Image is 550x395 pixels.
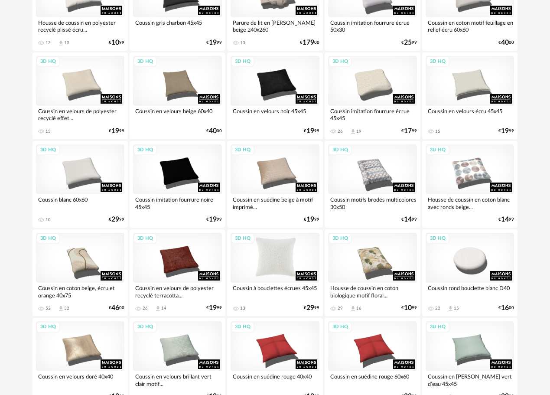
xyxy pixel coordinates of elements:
div: € 99 [401,305,417,311]
div: 3D HQ [36,322,60,333]
span: Download icon [155,305,161,312]
div: 3D HQ [133,56,157,67]
div: € 99 [401,128,417,134]
span: Download icon [58,40,64,46]
div: 26 [338,129,343,134]
span: 19 [209,217,217,222]
div: 10 [64,40,69,46]
a: 3D HQ Coussin motifs brodés multicolores 30x50 €1499 [325,141,420,228]
span: 17 [404,128,412,134]
div: 3D HQ [329,322,352,333]
div: 32 [64,306,69,311]
div: Coussin gris charbon 45x45 [133,17,222,35]
div: 3D HQ [231,145,254,156]
div: Coussin en velours de polyester recyclé effet... [36,106,125,123]
div: Coussin rond bouclette blanc D40 [426,283,514,300]
div: 3D HQ [329,233,352,244]
div: € 99 [498,217,514,222]
div: Coussin motifs brodés multicolores 30x50 [328,194,417,212]
div: Housse de coussin en coton biologique motif floral... [328,283,417,300]
span: 14 [404,217,412,222]
div: 3D HQ [133,322,157,333]
a: 3D HQ Housse de coussin en coton blanc avec ronds beige... €1499 [422,141,518,228]
div: Coussin en velours beige 60x40 [133,106,222,123]
div: € 99 [206,217,222,222]
div: 13 [240,306,245,311]
div: € 99 [401,217,417,222]
div: € 99 [109,217,124,222]
div: € 99 [401,40,417,46]
div: € 99 [206,305,222,311]
div: € 99 [304,128,319,134]
div: Coussin à bouclettes écrues 45x45 [231,283,319,300]
a: 3D HQ Coussin blanc 60x60 10 €2999 [33,141,128,228]
div: € 00 [300,40,319,46]
a: 3D HQ Coussin en coton beige, écru et orange 40x75 52 Download icon 32 €4600 [33,229,128,316]
div: 15 [454,306,459,311]
span: Download icon [350,305,356,312]
div: 16 [356,306,361,311]
span: 40 [209,128,217,134]
div: 13 [240,40,245,46]
span: 25 [404,40,412,46]
span: 16 [501,305,509,311]
div: € 99 [206,40,222,46]
a: 3D HQ Coussin en velours noir 45x45 €1999 [227,52,323,139]
div: 19 [356,129,361,134]
span: 19 [209,40,217,46]
div: Housse de coussin en coton blanc avec ronds beige... [426,194,514,212]
div: 3D HQ [426,233,449,244]
div: 3D HQ [426,322,449,333]
div: Housse de coussin en polyester recyclé plissé écru... [36,17,125,35]
span: Download icon [447,305,454,312]
div: 3D HQ [329,145,352,156]
div: € 00 [206,128,222,134]
div: Coussin en velours noir 45x45 [231,106,319,123]
div: Coussin en velours doré 40x40 [36,371,125,388]
span: Download icon [350,128,356,135]
span: 19 [111,128,119,134]
div: 52 [46,306,51,311]
a: 3D HQ Coussin en suédine beige à motif imprimé... €1999 [227,141,323,228]
div: 3D HQ [36,233,60,244]
span: Download icon [58,305,64,312]
div: Coussin en suédine beige à motif imprimé... [231,194,319,212]
span: 19 [209,305,217,311]
div: 3D HQ [426,56,449,67]
span: 179 [303,40,314,46]
span: 29 [111,217,119,222]
span: 29 [306,305,314,311]
div: Coussin en suédine rouge 40x40 [231,371,319,388]
a: 3D HQ Coussin en velours de polyester recyclé effet... 15 €1999 [33,52,128,139]
div: 26 [143,306,148,311]
div: Coussin en coton motif feuillage en relief écru 60x60 [426,17,514,35]
a: 3D HQ Coussin imitation fourrure noire 45x45 €1999 [130,141,225,228]
a: 3D HQ Coussin imitation fourrure écrue 45x45 26 Download icon 19 €1799 [325,52,420,139]
span: 19 [306,217,314,222]
div: € 99 [498,128,514,134]
div: Parure de lit en [PERSON_NAME] beige 240x260 [231,17,319,35]
div: 3D HQ [231,233,254,244]
span: 19 [501,128,509,134]
div: 3D HQ [231,56,254,67]
span: 19 [306,128,314,134]
div: Coussin imitation fourrure écrue 50x30 [328,17,417,35]
div: € 00 [109,305,124,311]
span: 10 [111,40,119,46]
div: Coussin imitation fourrure écrue 45x45 [328,106,417,123]
div: Coussin blanc 60x60 [36,194,125,212]
div: 10 [46,217,51,222]
a: 3D HQ Coussin en velours écru 45x45 15 €1999 [422,52,518,139]
a: 3D HQ Housse de coussin en coton biologique motif floral... 29 Download icon 16 €1099 [325,229,420,316]
div: € 00 [498,305,514,311]
div: 3D HQ [133,233,157,244]
div: € 99 [304,217,319,222]
a: 3D HQ Coussin en velours beige 60x40 €4000 [130,52,225,139]
div: 3D HQ [133,145,157,156]
div: Coussin en [PERSON_NAME] vert d'eau 45x45 [426,371,514,388]
div: 29 [338,306,343,311]
span: 10 [404,305,412,311]
div: € 99 [109,128,124,134]
div: 15 [46,129,51,134]
div: 15 [435,129,440,134]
